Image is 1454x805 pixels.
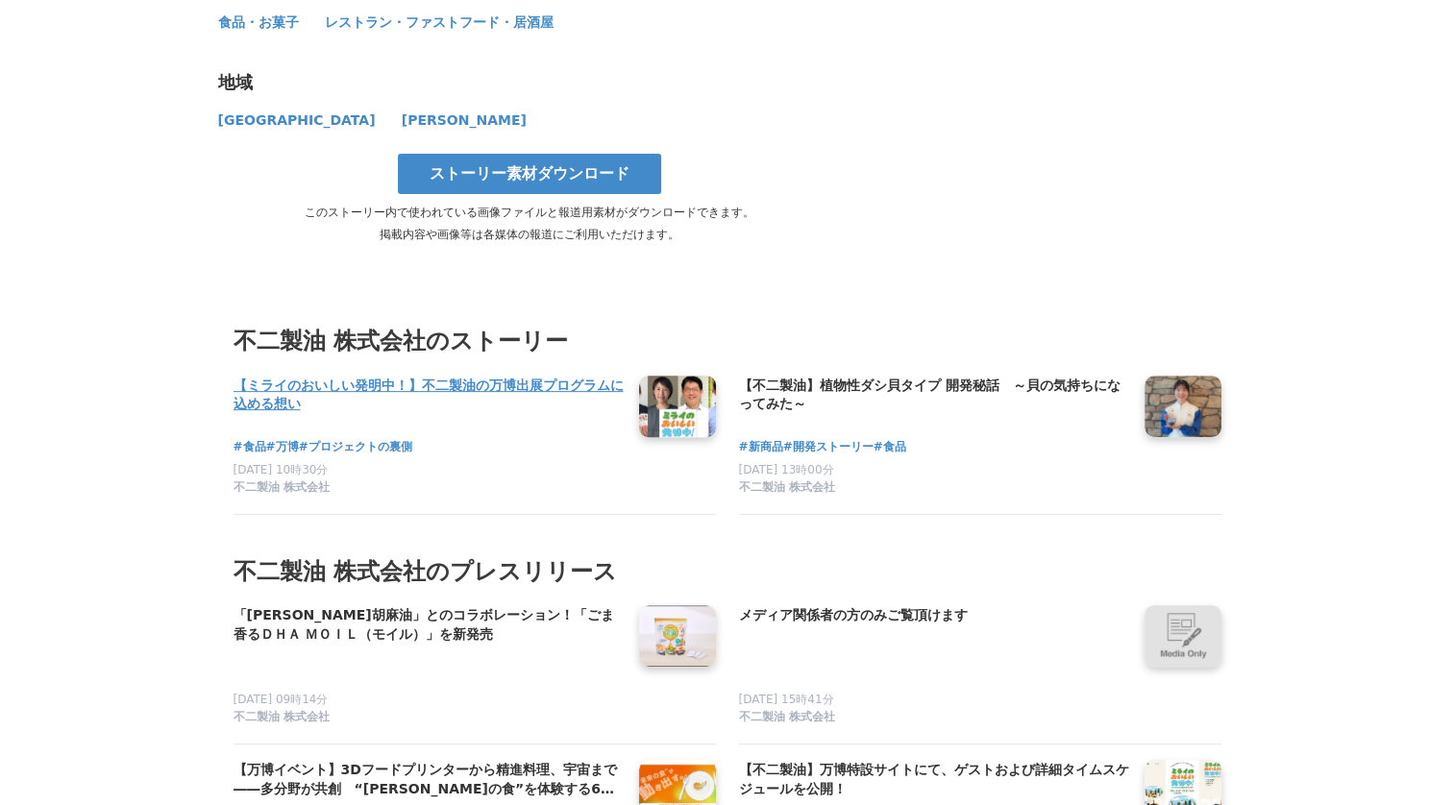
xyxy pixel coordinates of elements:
[739,463,834,476] span: [DATE] 13時00分
[325,14,554,30] span: レストラン・ファストフード・居酒屋
[739,376,1129,415] h4: 【不二製油】植物性ダシ貝タイプ 開発秘話 ～貝の気持ちになってみた～
[266,438,299,456] a: #万博
[218,112,376,128] span: [GEOGRAPHIC_DATA]
[874,438,906,456] a: #食品
[234,479,624,499] a: 不二製油 株式会社
[234,463,329,476] span: [DATE] 10時30分
[234,709,330,725] span: 不二製油 株式会社
[739,760,1129,800] a: 【不二製油】万博特設サイトにて、ゲストおよび詳細タイムスケジュールを公開！
[234,760,624,799] h4: 【万博イベント】3Dフードプリンターから精進料理、宇宙まで――多分野が共創 “[PERSON_NAME]の食”を体験する6日間
[739,605,1129,626] h4: メディア関係者の方のみご覧頂けます
[739,479,835,496] span: 不二製油 株式会社
[234,553,1221,590] h2: 不二製油 株式会社のプレスリリース
[783,438,874,456] a: #開発ストーリー
[234,376,624,416] a: 【ミライのおいしい発明中！】不二製油の万博出展プログラムに込める想い
[739,605,1129,646] a: メディア関係者の方のみご覧頂けます
[398,154,661,194] a: ストーリー素材ダウンロード
[739,438,783,456] a: #新商品
[234,438,266,456] a: #食品
[218,14,299,30] span: 食品・お菓子
[218,71,833,94] div: 地域
[234,376,624,415] h4: 【ミライのおいしい発明中！】不二製油の万博出展プログラムに込める想い
[234,605,624,645] h4: 「[PERSON_NAME]胡麻油」とのコラボレーション！「ごま香るＤＨＡ ＭＯＩＬ（モイル）」を新発売
[402,112,527,128] span: [PERSON_NAME]
[234,323,1221,359] h3: 不二製油 株式会社のストーリー
[739,376,1129,416] a: 【不二製油】植物性ダシ貝タイプ 開発秘話 ～貝の気持ちになってみた～
[218,202,841,244] p: このストーリー内で使われている画像ファイルと報道用素材がダウンロードできます。 掲載内容や画像等は各媒体の報道にご利用いただけます。
[299,438,412,456] a: #プロジェクトの裏側
[739,760,1129,799] h4: 【不二製油】万博特設サイトにて、ゲストおよび詳細タイムスケジュールを公開！
[739,709,835,725] span: 不二製油 株式会社
[234,479,330,496] span: 不二製油 株式会社
[218,18,302,29] a: 食品・お菓子
[234,693,329,706] span: [DATE] 09時14分
[739,693,834,706] span: [DATE] 15時41分
[325,18,554,29] a: レストラン・ファストフード・居酒屋
[218,116,379,127] a: [GEOGRAPHIC_DATA]
[739,479,1129,499] a: 不二製油 株式会社
[234,709,624,728] a: 不二製油 株式会社
[234,605,624,646] a: 「[PERSON_NAME]胡麻油」とのコラボレーション！「ごま香るＤＨＡ ＭＯＩＬ（モイル）」を新発売
[402,116,527,127] a: [PERSON_NAME]
[234,760,624,800] a: 【万博イベント】3Dフードプリンターから精進料理、宇宙まで――多分野が共創 “[PERSON_NAME]の食”を体験する6日間
[739,709,1129,728] a: 不二製油 株式会社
